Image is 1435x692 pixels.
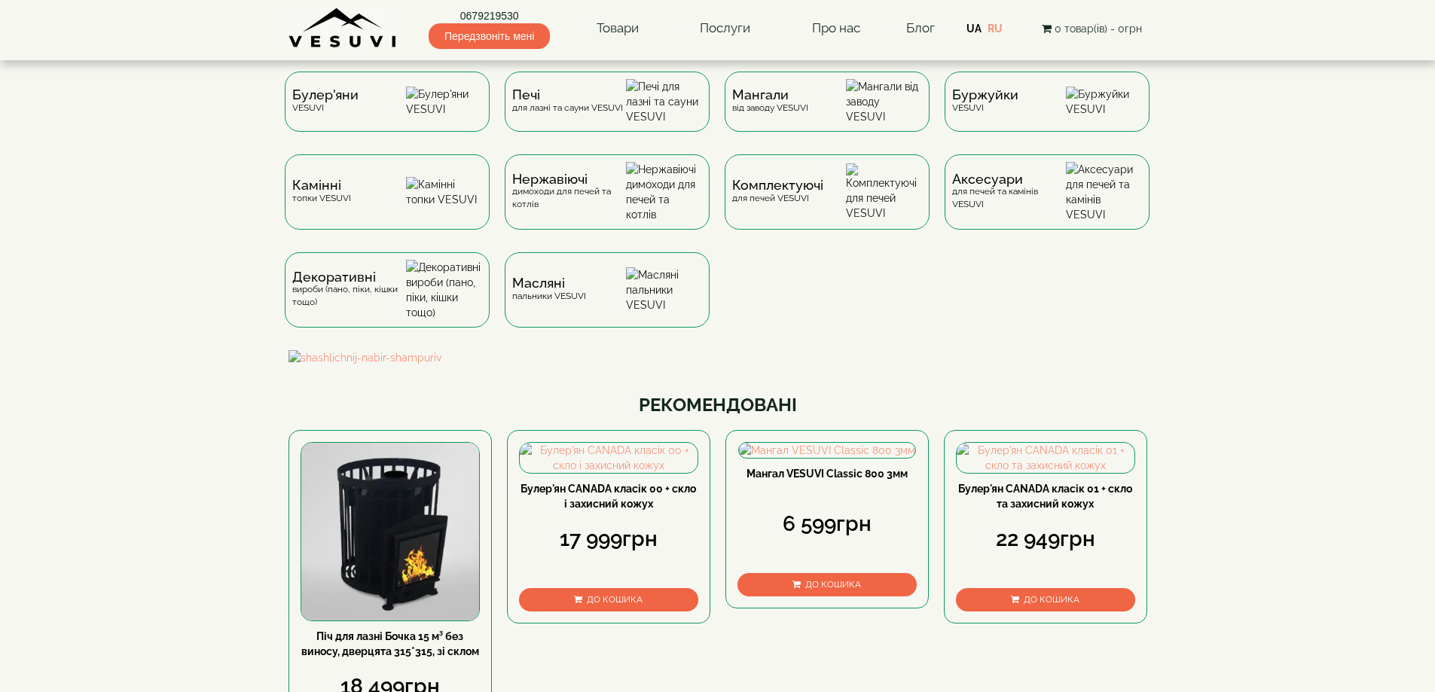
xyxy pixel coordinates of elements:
[301,630,479,657] a: Піч для лазні Бочка 15 м³ без виносу, дверцята 315*315, зі склом
[626,79,702,124] img: Печі для лазні та сауни VESUVI
[952,89,1018,114] div: VESUVI
[292,89,359,101] span: Булер'яни
[717,154,937,252] a: Комплектуючідля печей VESUVI Комплектуючі для печей VESUVI
[289,8,398,49] img: Завод VESUVI
[1066,162,1142,222] img: Аксесуари для печей та камінів VESUVI
[952,89,1018,101] span: Буржуйки
[406,87,482,117] img: Булер'яни VESUVI
[519,524,698,554] div: 17 999грн
[906,20,935,35] a: Блог
[717,72,937,154] a: Мангаливід заводу VESUVI Мангали від заводу VESUVI
[1024,594,1079,605] span: До кошика
[497,252,717,350] a: Масляніпальники VESUVI Масляні пальники VESUVI
[737,509,917,539] div: 6 599грн
[292,271,406,309] div: вироби (пано, піки, кішки тощо)
[512,277,586,302] div: пальники VESUVI
[626,162,702,222] img: Нержавіючі димоходи для печей та котлів
[988,23,1003,35] a: RU
[582,11,654,46] a: Товари
[956,588,1135,611] button: До кошика
[512,277,586,289] span: Масляні
[277,72,497,154] a: Булер'яниVESUVI Булер'яни VESUVI
[732,89,808,114] div: від заводу VESUVI
[497,72,717,154] a: Печідля лазні та сауни VESUVI Печі для лазні та сауни VESUVI
[937,154,1157,252] a: Аксесуаридля печей та камінів VESUVI Аксесуари для печей та камінів VESUVI
[937,72,1157,154] a: БуржуйкиVESUVI Буржуйки VESUVI
[512,173,626,211] div: димоходи для печей та котлів
[732,179,823,204] div: для печей VESUVI
[626,267,702,312] img: Масляні пальники VESUVI
[685,11,765,46] a: Послуги
[277,154,497,252] a: Каміннітопки VESUVI Камінні топки VESUVI
[406,177,482,207] img: Камінні топки VESUVI
[292,179,351,204] div: топки VESUVI
[292,179,351,191] span: Камінні
[292,271,406,283] span: Декоративні
[512,89,623,101] span: Печі
[747,468,908,480] a: Мангал VESUVI Classic 800 3мм
[846,163,922,221] img: Комплектуючі для печей VESUVI
[519,588,698,611] button: До кошика
[512,173,626,185] span: Нержавіючі
[732,179,823,191] span: Комплектуючі
[521,483,696,510] a: Булер'ян CANADA класік 00 + скло і захисний кожух
[952,173,1066,211] div: для печей та камінів VESUVI
[956,524,1135,554] div: 22 949грн
[1066,87,1142,117] img: Буржуйки VESUVI
[289,350,1147,365] img: shashlichnij-nabir-shampuriv
[520,443,698,473] img: Булер'ян CANADA класік 00 + скло і захисний кожух
[739,443,915,458] img: Мангал VESUVI Classic 800 3мм
[846,79,922,124] img: Мангали від заводу VESUVI
[958,483,1132,510] a: Булер'ян CANADA класік 01 + скло та захисний кожух
[429,8,550,23] a: 0679219530
[497,154,717,252] a: Нержавіючідимоходи для печей та котлів Нержавіючі димоходи для печей та котлів
[277,252,497,350] a: Декоративнівироби (пано, піки, кішки тощо) Декоративні вироби (пано, піки, кішки тощо)
[292,89,359,114] div: VESUVI
[587,594,643,605] span: До кошика
[512,89,623,114] div: для лазні та сауни VESUVI
[737,573,917,596] button: До кошика
[406,260,482,320] img: Декоративні вироби (пано, піки, кішки тощо)
[966,23,982,35] a: UA
[1037,20,1146,37] button: 0 товар(ів) - 0грн
[732,89,808,101] span: Мангали
[805,579,861,590] span: До кошика
[1055,23,1142,35] span: 0 товар(ів) - 0грн
[301,443,479,620] img: Піч для лазні Бочка 15 м³ без виносу, дверцята 315*315, зі склом
[952,173,1066,185] span: Аксесуари
[429,23,550,49] span: Передзвоніть мені
[797,11,875,46] a: Про нас
[957,443,1134,473] img: Булер'ян CANADA класік 01 + скло та захисний кожух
